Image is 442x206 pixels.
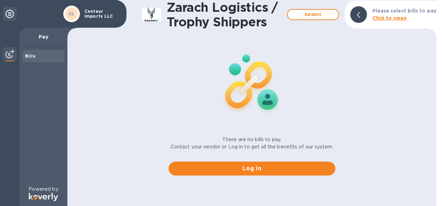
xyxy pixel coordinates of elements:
b: CL [68,11,75,16]
p: There are no bills to pay. Contact your vendor or Log in to get all the benefits of our system. [171,136,334,151]
p: Centeur Imports LLC [84,9,119,19]
img: Logo [29,193,58,201]
button: Addbill [287,9,339,20]
button: Log in [169,162,335,175]
b: Please select bills to pay [373,8,436,14]
span: Add bill [293,10,333,19]
p: Pay [25,33,62,40]
b: Bills [25,53,35,59]
span: Log in [174,164,330,173]
p: Powered by [28,186,58,193]
b: Click to open [373,15,407,21]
